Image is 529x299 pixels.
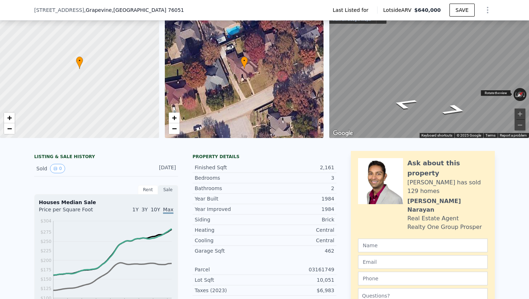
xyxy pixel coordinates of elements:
[264,206,334,213] div: 1984
[333,6,371,14] span: Last Listed for
[50,164,65,173] button: View historical data
[40,258,51,263] tspan: $200
[40,277,51,282] tspan: $150
[7,124,12,133] span: −
[34,6,84,14] span: [STREET_ADDRESS]
[195,247,264,254] div: Garage Sqft
[195,216,264,223] div: Siding
[432,102,477,118] path: Go Northeast, Sweet Briar St
[457,133,481,137] span: © 2025 Google
[381,96,428,112] path: Go Southwest, Sweet Briar St
[195,195,264,202] div: Year Built
[141,207,148,212] span: 3Y
[40,218,51,224] tspan: $304
[414,7,441,13] span: $640,000
[36,164,100,173] div: Sold
[193,154,336,160] div: Property details
[172,113,176,122] span: +
[195,174,264,181] div: Bedrooms
[163,207,173,214] span: Max
[112,7,184,13] span: , [GEOGRAPHIC_DATA] 76051
[40,248,51,253] tspan: $225
[151,207,160,212] span: 10Y
[241,57,248,64] span: •
[264,237,334,244] div: Central
[172,124,176,133] span: −
[407,214,459,223] div: Real Estate Agent
[138,185,158,194] div: Rent
[264,276,334,284] div: 10,051
[195,185,264,192] div: Bathrooms
[523,88,527,101] button: Rotate clockwise
[40,230,51,235] tspan: $275
[40,286,51,291] tspan: $125
[195,237,264,244] div: Cooling
[485,133,496,137] a: Terms (opens in new tab)
[500,133,527,137] a: Report a problem
[195,287,264,294] div: Taxes (2023)
[84,6,184,14] span: , Grapevine
[481,90,511,96] div: Rotate the view
[76,57,83,64] span: •
[169,123,180,134] a: Zoom out
[195,266,264,273] div: Parcel
[407,223,482,231] div: Realty One Group Prosper
[358,272,488,285] input: Phone
[515,109,525,119] button: Zoom in
[407,178,488,195] div: [PERSON_NAME] has sold 129 homes
[40,239,51,244] tspan: $250
[34,154,178,161] div: LISTING & SALE HISTORY
[383,6,414,14] span: Lotside ARV
[195,226,264,234] div: Heating
[480,3,495,17] button: Show Options
[407,158,488,178] div: Ask about this property
[195,164,264,171] div: Finished Sqft
[144,164,176,173] div: [DATE]
[4,112,15,123] a: Zoom in
[407,197,488,214] div: [PERSON_NAME] Narayan
[264,247,334,254] div: 462
[264,226,334,234] div: Central
[515,120,525,130] button: Zoom out
[264,174,334,181] div: 3
[421,133,452,138] button: Keyboard shortcuts
[132,207,139,212] span: 1Y
[169,112,180,123] a: Zoom in
[195,206,264,213] div: Year Improved
[195,276,264,284] div: Lot Sqft
[264,185,334,192] div: 2
[7,113,12,122] span: +
[358,255,488,269] input: Email
[449,4,475,17] button: SAVE
[241,56,248,69] div: •
[514,88,517,101] button: Rotate counterclockwise
[358,239,488,252] input: Name
[264,195,334,202] div: 1984
[514,88,527,101] button: Reset the view
[331,129,355,138] img: Google
[331,129,355,138] a: Open this area in Google Maps (opens a new window)
[158,185,178,194] div: Sale
[264,266,334,273] div: 03161749
[76,56,83,69] div: •
[264,287,334,294] div: $6,983
[40,267,51,272] tspan: $175
[39,206,106,217] div: Price per Square Foot
[264,216,334,223] div: Brick
[39,199,173,206] div: Houses Median Sale
[4,123,15,134] a: Zoom out
[264,164,334,171] div: 2,161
